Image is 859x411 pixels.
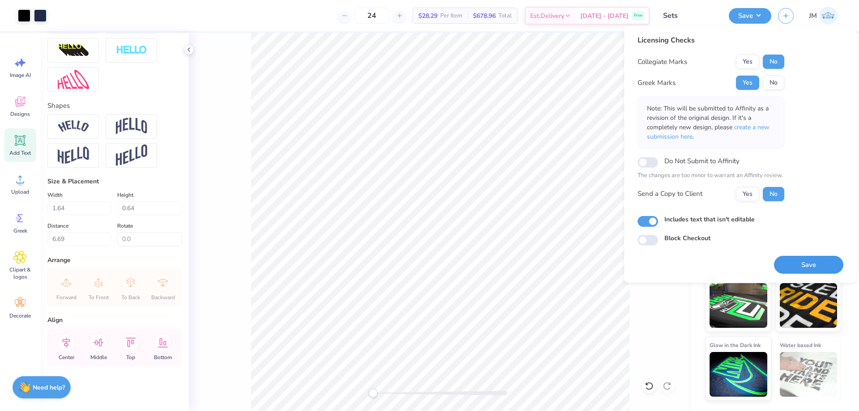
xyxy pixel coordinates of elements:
img: Arch [116,118,147,135]
span: Decorate [9,312,31,319]
span: Clipart & logos [5,266,35,280]
span: Add Text [9,149,31,157]
img: Neon Ink [710,283,767,328]
button: No [763,187,784,201]
button: Save [774,256,843,274]
div: Send a Copy to Client [638,189,702,199]
span: Image AI [10,72,31,79]
span: Middle [90,354,107,361]
span: Water based Ink [780,340,821,350]
span: Designs [10,110,30,118]
input: Untitled Design [656,7,722,25]
img: Water based Ink [780,352,838,397]
div: Size & Placement [47,177,182,186]
img: 3D Illusion [58,43,89,58]
label: Width [47,190,63,200]
label: Rotate [117,220,133,231]
p: Note: This will be submitted to Affinity as a revision of the original design. If it's a complete... [647,104,775,141]
span: Total [498,11,512,21]
span: JM [809,11,817,21]
span: $28.29 [418,11,438,21]
img: Rise [116,144,147,166]
div: Accessibility label [369,389,378,398]
span: Est. Delivery [530,11,564,21]
span: Upload [11,188,29,195]
div: Licensing Checks [638,35,784,46]
img: Metallic & Glitter Ink [780,283,838,328]
img: Arc [58,120,89,132]
button: Yes [736,55,759,69]
label: Includes text that isn't editable [664,215,755,224]
span: Center [59,354,74,361]
strong: Need help? [33,383,65,392]
label: Distance [47,220,68,231]
span: Glow in the Dark Ink [710,340,761,350]
span: Bottom [154,354,172,361]
span: Top [126,354,135,361]
span: Per Item [440,11,462,21]
img: Glow in the Dark Ink [710,352,767,397]
img: Free Distort [58,70,89,89]
label: Height [117,190,133,200]
label: Block Checkout [664,233,710,243]
img: Negative Space [116,45,147,55]
span: [DATE] - [DATE] [580,11,629,21]
button: No [763,76,784,90]
img: Flag [58,147,89,164]
div: Greek Marks [638,78,676,88]
input: – – [354,8,389,24]
div: Collegiate Marks [638,57,687,67]
span: Greek [13,227,27,234]
span: $678.96 [473,11,496,21]
button: Yes [736,76,759,90]
a: JM [805,7,841,25]
span: Free [634,13,642,19]
p: The changes are too minor to warrant an Affinity review. [638,171,784,180]
button: No [763,55,784,69]
label: Do Not Submit to Affinity [664,155,740,167]
button: Save [729,8,771,24]
div: Arrange [47,255,182,265]
div: Align [47,315,182,325]
label: Shapes [47,101,70,111]
button: Yes [736,187,759,201]
img: Joshua Macky Gaerlan [819,7,837,25]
